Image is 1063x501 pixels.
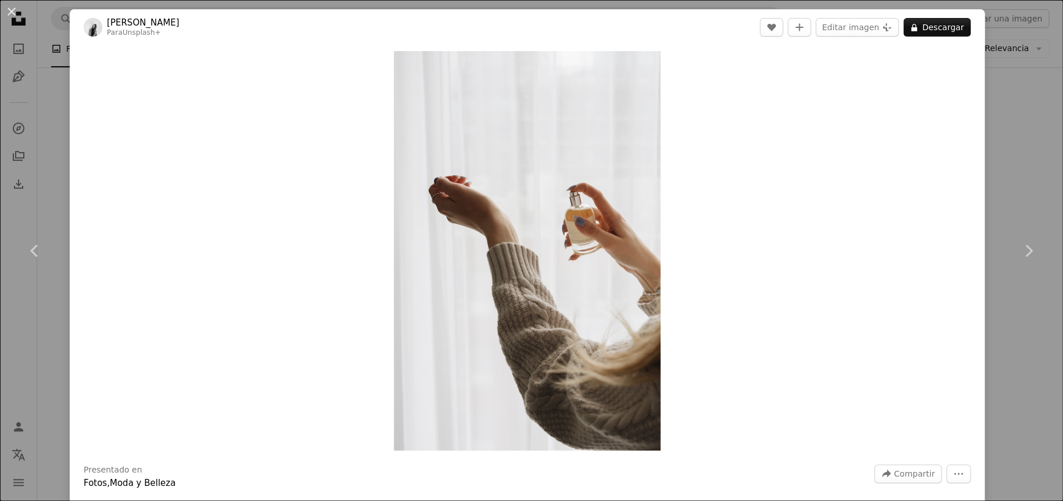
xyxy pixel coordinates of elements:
[107,17,179,28] a: [PERSON_NAME]
[788,18,811,37] button: Añade a la colección
[394,51,660,450] button: Ampliar en esta imagen
[84,18,102,37] img: Ve al perfil de Mathilde Langevin
[84,478,107,488] a: Fotos
[394,51,660,450] img: Una mujer sosteniendo una botella de perfume frente a una ventana
[107,478,110,488] span: ,
[107,28,179,38] div: Para
[123,28,161,37] a: Unsplash+
[84,464,142,476] h3: Presentado en
[874,464,942,483] button: Compartir esta imagen
[903,18,971,37] button: Descargar
[894,465,935,482] span: Compartir
[993,195,1063,307] a: Siguiente
[946,464,971,483] button: Más acciones
[110,478,175,488] a: Moda y Belleza
[816,18,899,37] button: Editar imagen
[760,18,783,37] button: Me gusta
